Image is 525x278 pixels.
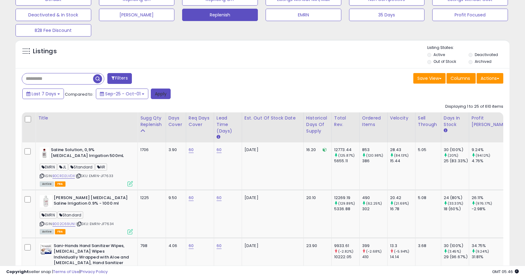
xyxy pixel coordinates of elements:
label: Active [433,52,445,57]
div: 302 [362,206,387,212]
label: Archived [475,59,491,64]
span: Compared to: [65,91,93,97]
div: 14.14 [390,254,415,260]
label: Out of Stock [433,59,456,64]
small: (-2.82%) [338,249,353,254]
div: 12773.44 [334,147,359,153]
div: 13.3 [390,243,415,249]
span: FBA [55,229,65,234]
div: 28.43 [390,147,415,153]
div: 5.08 [418,195,436,201]
div: 1225 [140,195,161,201]
button: Deactivated & In Stock [16,9,91,21]
div: 29 (96.67%) [444,254,469,260]
div: Days In Stock [444,115,466,128]
div: 15.44 [390,158,415,164]
span: All listings currently available for purchase on Amazon [40,181,54,187]
div: 5.05 [418,147,436,153]
div: 410 [362,254,387,260]
button: Filters [107,73,132,84]
small: (129.89%) [338,201,355,206]
div: Req Days Cover [189,115,211,128]
div: 24 (80%) [444,195,469,201]
a: 60 [189,147,194,153]
div: 16.20 [306,147,327,153]
button: Apply [151,89,171,99]
div: 4.76% [472,158,511,164]
small: (84.13%) [394,153,409,158]
button: Replenish [182,9,258,21]
div: 18 (60%) [444,206,469,212]
div: 23.90 [306,243,327,249]
button: EMRN [266,9,341,21]
b: Saline Solution, 0,9% [MEDICAL_DATA] Irrigation 500mL [51,147,126,160]
div: ASIN: [40,147,133,186]
div: 25 (83.33%) [444,158,469,164]
div: Ordered Items [362,115,385,128]
img: 318Mw9Oci8L._SL40_.jpg [40,147,49,159]
div: Profit [PERSON_NAME] [472,115,509,128]
p: Listing States: [427,45,509,51]
a: 60 [189,243,194,249]
div: 20.10 [306,195,327,201]
span: EMRN [40,211,57,219]
button: Sep-25 - Oct-01 [96,89,148,99]
div: Days Cover [168,115,183,128]
div: 31.81% [472,254,511,260]
div: 5655.11 [334,158,359,164]
div: 3.90 [168,147,181,153]
div: 9.24% [472,147,511,153]
small: Days In Stock. [444,128,447,133]
div: 10222.05 [334,254,359,260]
span: NR [95,163,107,171]
button: B2B Fee Discount [16,24,91,37]
label: Deactivated [475,52,498,57]
span: | SKU: EMRN-JF7634 [76,221,114,226]
div: 853 [362,147,387,153]
small: (20%) [448,153,459,158]
button: 35 Days [349,9,425,21]
span: EMRN [40,163,57,171]
small: (-5.94%) [394,249,409,254]
a: B0CRD2LVDX [52,173,75,179]
strong: Copyright [6,269,29,275]
div: 34.75% [472,243,511,249]
div: Historical Days Of Supply [306,115,329,134]
a: 60 [217,147,222,153]
span: | SKU: EMRN-JF7633 [76,173,113,178]
small: (33.33%) [448,201,463,206]
button: Profit Focused [432,9,508,21]
div: 16.78 [390,206,415,212]
div: 1706 [140,147,161,153]
button: Actions [477,73,503,84]
p: [DATE] [245,147,299,153]
small: (21.69%) [394,201,409,206]
div: ASIN: [40,195,133,234]
span: All listings currently available for purchase on Amazon [40,229,54,234]
div: 12269.19 [334,195,359,201]
span: Standard [69,163,94,171]
a: 60 [217,195,222,201]
div: Displaying 1 to 25 of 610 items [445,104,503,110]
span: Sep-25 - Oct-01 [105,91,141,97]
span: FBA [55,181,65,187]
div: 9933.61 [334,243,359,249]
button: [PERSON_NAME] [99,9,175,21]
small: (125.87%) [338,153,355,158]
div: 490 [362,195,387,201]
span: Columns [451,75,470,81]
p: [DATE] [245,195,299,201]
a: 60 [189,195,194,201]
div: 30 (100%) [444,243,469,249]
small: (3.45%) [448,249,461,254]
small: (120.98%) [366,153,383,158]
a: Privacy Policy [80,269,108,275]
div: 26.11% [472,195,511,201]
div: -2.98% [472,206,511,212]
div: Velocity [390,115,413,121]
small: (976.17%) [476,201,492,206]
div: 798 [140,243,161,249]
div: 5336.88 [334,206,359,212]
div: 3.68 [418,243,436,249]
img: 51x3xo3s+SL._SL40_.jpg [40,243,52,255]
